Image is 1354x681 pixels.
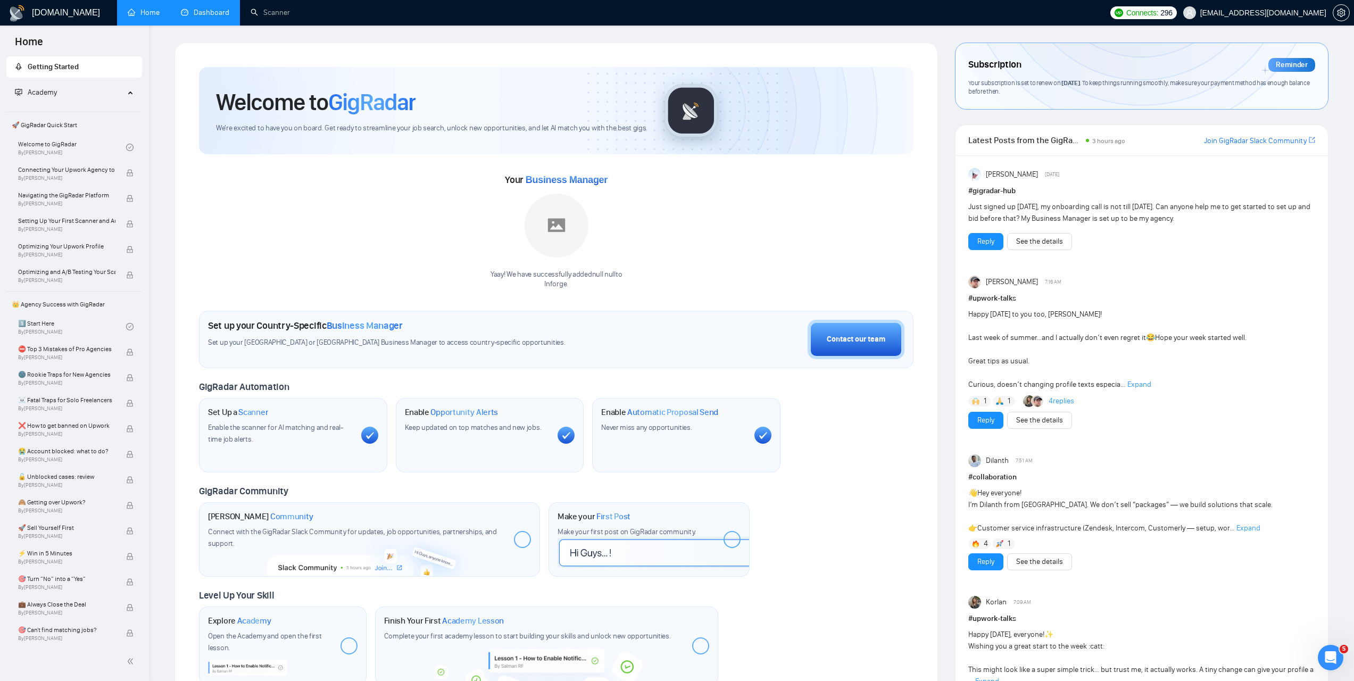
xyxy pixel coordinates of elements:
img: 🚀 [996,540,1003,547]
span: check-circle [126,323,134,330]
span: Subscription [968,56,1021,74]
button: Contact our team [808,320,904,359]
span: 7:09 AM [1014,597,1031,607]
img: gigradar-logo.png [664,84,718,137]
iframe: Intercom live chat [1318,645,1343,670]
h1: Enable [601,407,718,418]
span: GigRadar [328,88,416,117]
iframe: Intercom notifications message [1141,578,1354,652]
span: double-left [127,656,137,667]
span: Home [6,34,52,56]
span: Academy [15,88,57,97]
span: export [1309,136,1315,144]
span: 👉 [968,524,977,533]
h1: Finish Your First [384,616,504,626]
span: [DATE] [1045,170,1059,179]
span: [PERSON_NAME] [986,276,1038,288]
span: 👑 Agency Success with GigRadar [7,294,141,315]
button: Reply [968,412,1003,429]
h1: Make your [558,511,630,522]
a: Reply [977,236,994,247]
span: lock [126,348,134,356]
img: upwork-logo.png [1115,9,1123,17]
span: 1 [1008,396,1010,406]
span: [DATE] [1061,79,1079,87]
span: By [PERSON_NAME] [18,610,115,616]
span: Hey everyone! I’m Dilanth from [GEOGRAPHIC_DATA]. We don’t sell “packages” — we build solutions t... [968,488,1273,533]
span: 🚀 Sell Yourself First [18,522,115,533]
a: Reply [977,556,994,568]
span: 296 [1160,7,1172,19]
a: export [1309,135,1315,145]
span: By [PERSON_NAME] [18,431,115,437]
span: Connecting Your Upwork Agency to GigRadar [18,164,115,175]
button: See the details [1007,233,1072,250]
span: Your [505,174,608,186]
span: lock [126,476,134,484]
span: Level Up Your Skill [199,589,274,601]
span: Optimizing Your Upwork Profile [18,241,115,252]
h1: Welcome to [216,88,416,117]
div: Reminder [1268,58,1315,72]
img: Dilanth [968,454,981,467]
span: 😂 [1146,333,1155,342]
img: Igor Šalagin [1032,395,1043,407]
a: searchScanner [251,8,290,17]
span: 🚀 GigRadar Quick Start [7,114,141,136]
h1: Set Up a [208,407,268,418]
span: Expand [1236,524,1260,533]
span: Happy [DATE] to you too, [PERSON_NAME]! Last week of summer…and I actually don’t even regret it H... [968,310,1247,389]
span: Navigating the GigRadar Platform [18,190,115,201]
span: 🔓 Unblocked cases: review [18,471,115,482]
a: homeHome [128,8,160,17]
span: Academy [28,88,57,97]
span: Optimizing and A/B Testing Your Scanner for Better Results [18,267,115,277]
a: See the details [1016,236,1063,247]
span: Your subscription is set to renew on . To keep things running smoothly, make sure your payment me... [968,79,1309,96]
span: Business Manager [327,320,403,331]
span: By [PERSON_NAME] [18,456,115,463]
img: slackcommunity-bg.png [268,527,471,576]
button: Reply [968,553,1003,570]
span: [PERSON_NAME] [986,169,1038,180]
span: 🙈 Getting over Upwork? [18,497,115,508]
a: Reply [977,414,994,426]
span: ⛔ Top 3 Mistakes of Pro Agencies [18,344,115,354]
span: Set up your [GEOGRAPHIC_DATA] or [GEOGRAPHIC_DATA] Business Manager to access country-specific op... [208,338,626,348]
img: logo [9,5,26,22]
span: We're excited to have you on board. Get ready to streamline your job search, unlock new opportuni... [216,123,647,134]
img: Korlan [1023,395,1035,407]
h1: # upwork-talks [968,293,1315,304]
span: 😭 Account blocked: what to do? [18,446,115,456]
span: 🎯 Can't find matching jobs? [18,625,115,635]
span: lock [126,578,134,586]
span: Complete your first academy lesson to start building your skills and unlock new opportunities. [384,632,671,641]
span: By [PERSON_NAME] [18,380,115,386]
span: By [PERSON_NAME] [18,201,115,207]
span: lock [126,246,134,253]
span: Connect with the GigRadar Slack Community for updates, job opportunities, partnerships, and support. [208,527,497,548]
span: 1 [1008,538,1010,549]
span: By [PERSON_NAME] [18,635,115,642]
span: lock [126,604,134,611]
span: lock [126,527,134,535]
span: By [PERSON_NAME] [18,175,115,181]
a: Join GigRadar Slack Community [1204,135,1307,147]
span: 🌚 Rookie Traps for New Agencies [18,369,115,380]
img: Korlan [968,596,981,609]
span: By [PERSON_NAME] [18,508,115,514]
a: See the details [1016,556,1063,568]
span: user [1186,9,1193,16]
span: 7:16 AM [1045,277,1061,287]
button: See the details [1007,412,1072,429]
h1: # collaboration [968,471,1315,483]
span: Automatic Proposal Send [627,407,718,418]
a: See the details [1016,414,1063,426]
span: Enable the scanner for AI matching and real-time job alerts. [208,423,343,444]
span: By [PERSON_NAME] [18,559,115,565]
a: setting [1333,9,1350,17]
span: Getting Started [28,62,79,71]
span: Open the Academy and open the first lesson. [208,632,322,652]
span: 3 hours ago [1092,137,1125,145]
span: Setting Up Your First Scanner and Auto-Bidder [18,215,115,226]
